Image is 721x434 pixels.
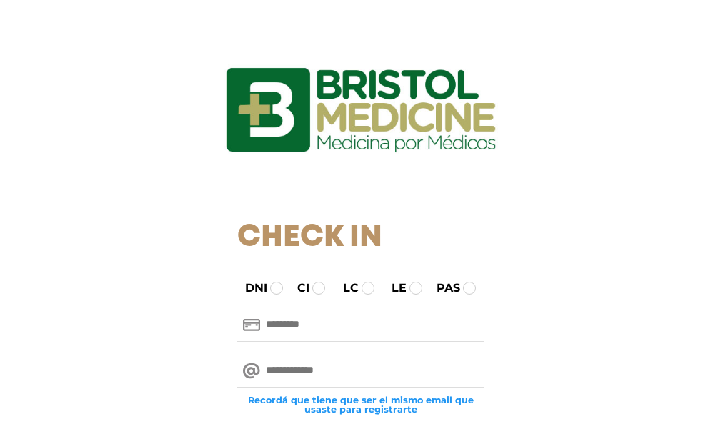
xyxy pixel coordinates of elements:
h1: Check In [237,220,484,256]
label: LE [379,280,407,297]
label: CI [284,280,309,297]
label: DNI [232,280,267,297]
img: logo_ingresarbristol.jpg [168,17,554,203]
label: LC [330,280,359,297]
label: PAS [424,280,460,297]
small: Recordá que tiene que ser el mismo email que usaste para registrarte [237,395,484,414]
